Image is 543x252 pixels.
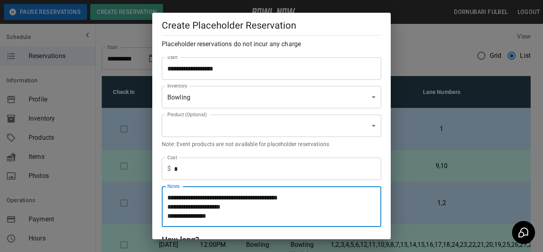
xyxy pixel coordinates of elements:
h5: Create Placeholder Reservation [162,19,381,32]
div: ​ [162,115,381,137]
p: Note: Event products are not available for placeholder reservations [162,140,381,148]
input: Choose date, selected date is Dec 28, 2025 [162,57,376,80]
label: Start [167,54,178,61]
h6: Placeholder reservations do not incur any charge [162,39,381,50]
p: $ [167,164,171,174]
h6: How long? [162,233,381,246]
div: Bowling [162,86,381,108]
